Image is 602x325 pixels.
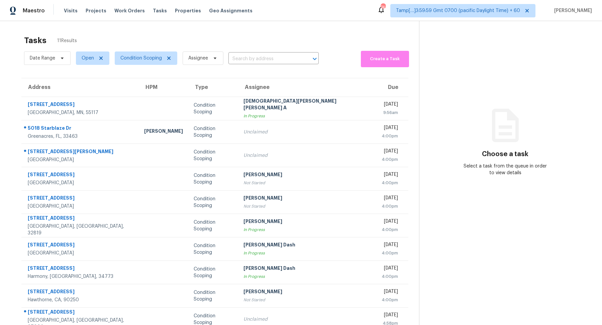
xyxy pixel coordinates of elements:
th: Due [376,78,408,97]
div: 4:00pm [382,226,398,233]
div: [DATE] [382,195,398,203]
span: Condition Scoping [120,55,162,62]
h2: Tasks [24,37,46,44]
div: Hawthorne, CA, 90250 [28,297,133,303]
div: [STREET_ADDRESS] [28,288,133,297]
th: Address [21,78,139,97]
span: Projects [86,7,106,14]
div: 5018 Starblaze Dr [28,125,133,133]
div: Not Started [243,203,371,210]
div: Not Started [243,297,371,303]
span: Properties [175,7,201,14]
div: [DATE] [382,148,398,156]
div: Condition Scoping [194,125,233,139]
div: [DATE] [382,101,398,109]
div: 4:00pm [382,273,398,280]
span: Maestro [23,7,45,14]
div: 4:00pm [382,250,398,256]
div: [DATE] [382,124,398,133]
div: Condition Scoping [194,266,233,279]
div: [PERSON_NAME] [243,171,371,180]
div: [GEOGRAPHIC_DATA] [28,180,133,186]
div: [GEOGRAPHIC_DATA] [28,203,133,210]
div: [STREET_ADDRESS] [28,265,133,273]
div: Not Started [243,180,371,186]
div: 9:56am [382,109,398,116]
div: Condition Scoping [194,172,233,186]
span: Create a Task [364,55,406,63]
div: [STREET_ADDRESS] [28,171,133,180]
th: Assignee [238,78,376,97]
div: Harmony, [GEOGRAPHIC_DATA], 34773 [28,273,133,280]
div: [GEOGRAPHIC_DATA] [28,156,133,163]
div: Condition Scoping [194,242,233,256]
div: [PERSON_NAME] Dash [243,265,371,273]
div: Greenacres, FL, 33463 [28,133,133,140]
span: Geo Assignments [209,7,253,14]
div: Condition Scoping [194,196,233,209]
div: [STREET_ADDRESS] [28,101,133,109]
div: [STREET_ADDRESS] [28,195,133,203]
div: [PERSON_NAME] Dash [243,241,371,250]
div: In Progress [243,226,371,233]
div: [STREET_ADDRESS] [28,241,133,250]
span: [PERSON_NAME] [551,7,592,14]
div: 4:00pm [382,203,398,210]
div: [PERSON_NAME] [243,218,371,226]
div: [DEMOGRAPHIC_DATA][PERSON_NAME] [PERSON_NAME] A [243,98,371,113]
div: [PERSON_NAME] [243,288,371,297]
div: [DATE] [382,218,398,226]
div: 4:00pm [382,156,398,163]
div: [DATE] [382,288,398,297]
div: 4:00pm [382,297,398,303]
div: 4:00pm [382,180,398,186]
div: 4:00pm [382,133,398,139]
div: Condition Scoping [194,102,233,115]
div: [PERSON_NAME] [144,128,183,136]
div: [STREET_ADDRESS][PERSON_NAME] [28,148,133,156]
input: Search by address [228,54,300,64]
th: Type [188,78,238,97]
span: Visits [64,7,78,14]
div: [GEOGRAPHIC_DATA] [28,250,133,256]
span: Open [82,55,94,62]
span: 11 Results [57,37,77,44]
div: 741 [381,4,385,11]
div: [STREET_ADDRESS] [28,215,133,223]
div: Condition Scoping [194,149,233,162]
th: HPM [139,78,188,97]
div: Unclaimed [243,152,371,159]
button: Create a Task [361,51,409,67]
div: In Progress [243,113,371,119]
button: Open [310,54,319,64]
span: Date Range [30,55,55,62]
span: Tasks [153,8,167,13]
span: Assignee [188,55,208,62]
div: [DATE] [382,265,398,273]
div: Condition Scoping [194,289,233,303]
div: Select a task from the queue in order to view details [462,163,548,176]
span: Work Orders [114,7,145,14]
div: [DATE] [382,241,398,250]
div: Unclaimed [243,129,371,135]
span: Tamp[…]3:59:59 Gmt 0700 (pacific Daylight Time) + 60 [396,7,520,14]
div: Condition Scoping [194,219,233,232]
div: [PERSON_NAME] [243,195,371,203]
div: [DATE] [382,312,398,320]
div: In Progress [243,250,371,256]
div: [GEOGRAPHIC_DATA], [GEOGRAPHIC_DATA], 32819 [28,223,133,236]
div: [GEOGRAPHIC_DATA], MN, 55117 [28,109,133,116]
div: [DATE] [382,171,398,180]
h3: Choose a task [482,151,528,157]
div: In Progress [243,273,371,280]
div: Unclaimed [243,316,371,323]
div: [STREET_ADDRESS] [28,309,133,317]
